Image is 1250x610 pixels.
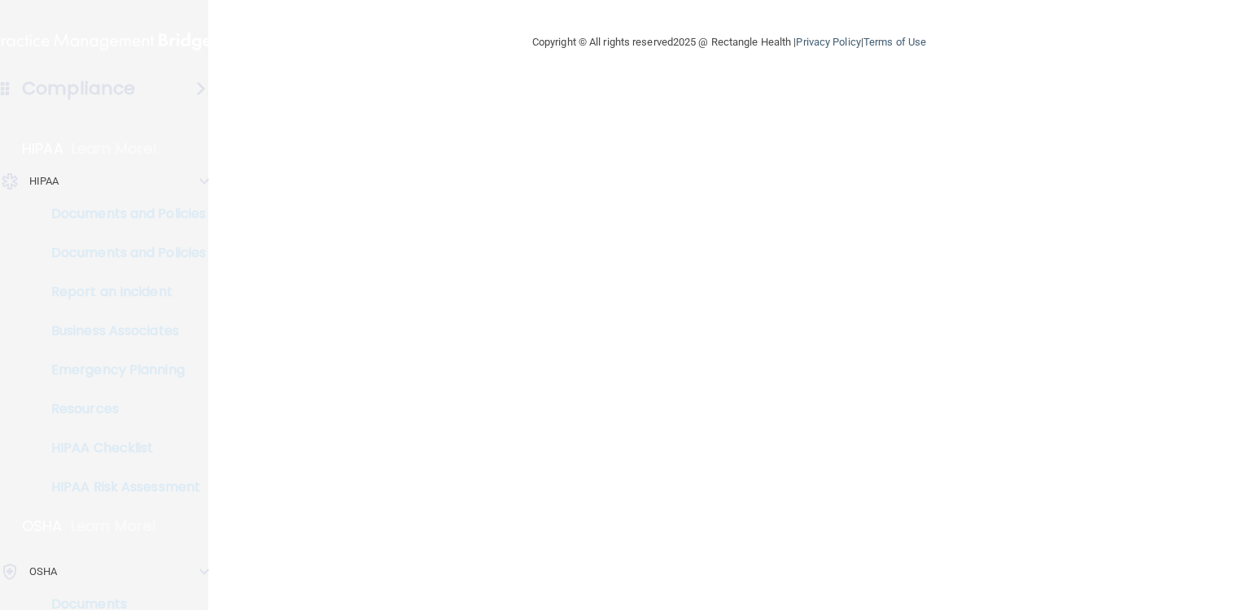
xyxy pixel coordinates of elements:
[29,172,59,191] p: HIPAA
[22,77,135,100] h4: Compliance
[11,440,233,456] p: HIPAA Checklist
[432,16,1026,68] div: Copyright © All rights reserved 2025 @ Rectangle Health | |
[72,139,158,159] p: Learn More!
[71,516,157,536] p: Learn More!
[11,362,233,378] p: Emergency Planning
[22,139,63,159] p: HIPAA
[11,245,233,261] p: Documents and Policies
[11,479,233,495] p: HIPAA Risk Assessment
[11,323,233,339] p: Business Associates
[796,36,860,48] a: Privacy Policy
[29,562,57,582] p: OSHA
[863,36,926,48] a: Terms of Use
[11,284,233,300] p: Report an Incident
[11,401,233,417] p: Resources
[22,516,63,536] p: OSHA
[11,206,233,222] p: Documents and Policies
